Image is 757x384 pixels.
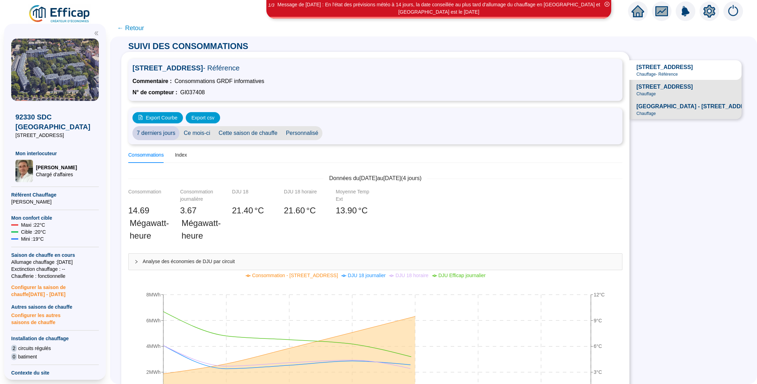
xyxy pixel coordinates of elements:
[185,206,196,215] span: .67
[11,345,17,352] span: 2
[636,83,693,91] span: [STREET_ADDRESS]
[636,111,656,116] span: Chauffage
[336,206,345,215] span: 13
[655,5,668,18] span: fund
[293,206,305,215] span: .60
[180,188,215,203] div: Consommation journalière
[636,71,678,77] span: Chauffage - Référence
[11,214,99,221] span: Mon confort cible
[129,254,622,270] div: Analyse des économies de DJU par circuit
[36,164,77,171] span: [PERSON_NAME]
[11,273,99,280] span: Chaufferie : fonctionnelle
[179,126,214,140] span: Ce mois-ci
[636,63,693,71] span: [STREET_ADDRESS]
[676,1,695,21] img: alerts
[182,217,221,242] span: Mégawatt-heure
[121,41,255,51] span: SUIVI DES CONSOMMATIONS
[632,5,644,18] span: home
[180,88,205,97] span: GI037408
[36,171,77,178] span: Chargé d'affaires
[232,206,241,215] span: 21
[146,114,177,122] span: Export Courbe
[395,273,428,278] span: DJU 18 horaire
[252,273,338,278] span: Consommation - [STREET_ADDRESS]
[636,91,656,97] span: Chauffage
[175,77,264,85] span: Consommations GRDF informatives
[11,369,99,376] span: Contexte du site
[132,112,183,123] button: Export Courbe
[21,221,45,228] span: Maxi : 22 °C
[175,151,187,159] div: Index
[146,369,161,375] tspan: 2MWh
[186,112,220,123] button: Export csv
[594,292,605,297] tspan: 12°C
[94,31,99,36] span: double-left
[594,369,602,375] tspan: 3°C
[306,204,316,217] span: °C
[146,292,161,297] tspan: 8MWh
[284,188,319,203] div: DJU 18 horaire
[336,188,371,203] div: Moyenne Temp Ext
[348,273,386,278] span: DJU 18 journalier
[438,273,486,278] span: DJU Efficap journalier
[143,258,616,265] span: Analyse des économies de DJU par circuit
[132,126,179,140] span: 7 derniers jours
[594,318,602,323] tspan: 9°C
[241,206,253,215] span: .40
[134,260,138,264] span: collapsed
[268,2,274,8] i: 1 / 3
[11,303,99,310] span: Autres saisons de chauffe
[11,280,99,298] span: Configurer la saison de chauffe [DATE] - [DATE]
[11,252,99,259] span: Saison de chauffe en cours
[703,5,716,18] span: setting
[28,4,91,24] img: efficap energie logo
[282,126,323,140] span: Personnalisé
[723,1,743,21] img: alerts
[15,132,95,139] span: [STREET_ADDRESS]
[15,150,95,157] span: Mon interlocuteur
[605,2,609,7] span: close-circle
[132,88,177,97] span: N° de compteur :
[15,112,95,132] span: 92330 SDC [GEOGRAPHIC_DATA]
[11,310,99,326] span: Configurer les autres saisons de chauffe
[180,206,185,215] span: 3
[11,335,99,342] span: Installation de chauffage
[358,204,368,217] span: °C
[284,206,293,215] span: 21
[594,343,602,349] tspan: 6°C
[138,115,143,120] span: file-image
[138,206,149,215] span: .69
[15,160,33,182] img: Chargé d'affaires
[117,23,144,33] span: ← Retour
[345,206,357,215] span: .90
[128,188,163,203] div: Consommation
[128,206,138,215] span: 14
[21,228,46,235] span: Cible : 20 °C
[11,198,99,205] span: [PERSON_NAME]
[11,266,99,273] span: Exctinction chauffage : --
[267,1,610,16] div: Message de [DATE] : En l'état des prévisions météo à 14 jours, la date conseillée au plus tard d'...
[191,114,214,122] span: Export csv
[146,318,161,323] tspan: 6MWh
[254,204,264,217] span: °C
[232,188,267,203] div: DJU 18
[203,64,240,72] span: - Référence
[11,353,17,360] span: 0
[11,259,99,266] span: Allumage chauffage : [DATE]
[11,191,99,198] span: Référent Chauffage
[18,345,51,352] span: circuits régulés
[323,174,427,183] span: Données du [DATE] au [DATE] ( 4 jours)
[146,343,161,349] tspan: 4MWh
[132,77,172,85] span: Commentaire :
[132,63,618,73] span: [STREET_ADDRESS]
[21,235,44,242] span: Mini : 19 °C
[128,151,164,159] div: Consommations
[18,353,37,360] span: batiment
[130,217,169,242] span: Mégawatt-heure
[214,126,282,140] span: Cette saison de chauffe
